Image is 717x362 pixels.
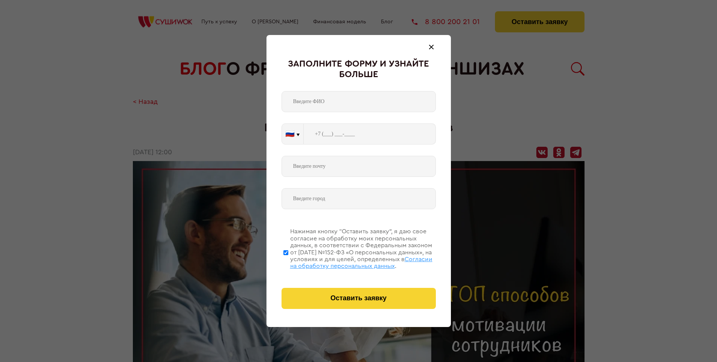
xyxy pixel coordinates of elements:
[290,256,432,269] span: Согласии на обработку персональных данных
[282,91,436,112] input: Введите ФИО
[304,123,436,144] input: +7 (___) ___-____
[282,156,436,177] input: Введите почту
[282,59,436,80] div: Заполните форму и узнайте больше
[282,124,303,144] button: 🇷🇺
[290,228,436,269] div: Нажимая кнопку “Оставить заявку”, я даю свое согласие на обработку моих персональных данных, в со...
[282,288,436,309] button: Оставить заявку
[282,188,436,209] input: Введите город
